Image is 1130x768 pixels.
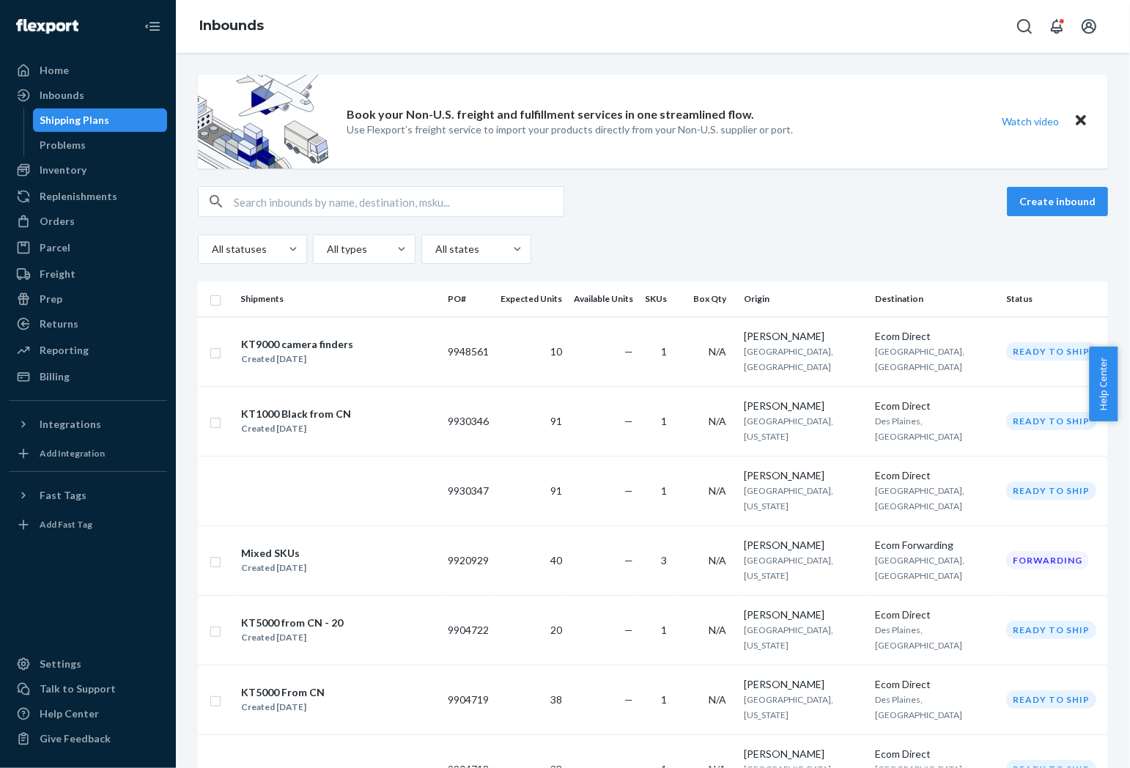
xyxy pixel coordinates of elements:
[16,19,78,34] img: Flexport logo
[869,281,1000,317] th: Destination
[550,624,562,636] span: 20
[9,236,167,259] a: Parcel
[199,18,264,34] a: Inbounds
[40,317,78,331] div: Returns
[9,185,167,208] a: Replenishments
[624,345,633,358] span: —
[679,281,738,317] th: Box Qty
[241,421,351,436] div: Created [DATE]
[744,624,833,651] span: [GEOGRAPHIC_DATA], [US_STATE]
[661,484,667,497] span: 1
[40,189,117,204] div: Replenishments
[241,685,325,700] div: KT5000 From CN
[442,386,495,456] td: 9930346
[744,555,833,581] span: [GEOGRAPHIC_DATA], [US_STATE]
[241,407,351,421] div: KT1000 Black from CN
[624,484,633,497] span: —
[40,113,110,128] div: Shipping Plans
[241,630,343,645] div: Created [DATE]
[40,447,105,459] div: Add Integration
[40,369,70,384] div: Billing
[875,677,994,692] div: Ecom Direct
[550,345,562,358] span: 10
[1000,281,1108,317] th: Status
[1006,690,1096,709] div: Ready to ship
[347,122,793,137] p: Use Flexport’s freight service to import your products directly from your Non-U.S. supplier or port.
[1006,342,1096,361] div: Ready to ship
[40,657,81,671] div: Settings
[40,488,86,503] div: Fast Tags
[744,485,833,512] span: [GEOGRAPHIC_DATA], [US_STATE]
[624,693,633,706] span: —
[442,317,495,386] td: 9948561
[434,242,435,256] input: All states
[661,415,667,427] span: 1
[1006,621,1096,639] div: Ready to ship
[40,731,111,746] div: Give Feedback
[40,240,70,255] div: Parcel
[241,616,343,630] div: KT5000 from CN - 20
[241,700,325,715] div: Created [DATE]
[9,158,167,182] a: Inventory
[744,608,863,622] div: [PERSON_NAME]
[875,747,994,761] div: Ecom Direct
[241,337,353,352] div: KT9000 camera finders
[234,187,564,216] input: Search inbounds by name, destination, msku...
[1074,12,1104,41] button: Open account menu
[744,329,863,344] div: [PERSON_NAME]
[875,624,962,651] span: Des Plaines, [GEOGRAPHIC_DATA]
[875,468,994,483] div: Ecom Direct
[738,281,869,317] th: Origin
[744,538,863,553] div: [PERSON_NAME]
[744,468,863,483] div: [PERSON_NAME]
[442,281,495,317] th: PO#
[40,682,116,696] div: Talk to Support
[188,5,276,48] ol: breadcrumbs
[40,343,89,358] div: Reporting
[9,262,167,286] a: Freight
[9,365,167,388] a: Billing
[9,727,167,750] button: Give Feedback
[9,702,167,725] a: Help Center
[624,415,633,427] span: —
[875,329,994,344] div: Ecom Direct
[744,399,863,413] div: [PERSON_NAME]
[442,525,495,595] td: 9920929
[744,416,833,442] span: [GEOGRAPHIC_DATA], [US_STATE]
[9,339,167,362] a: Reporting
[709,554,726,566] span: N/A
[992,111,1068,132] button: Watch video
[40,138,86,152] div: Problems
[442,595,495,665] td: 9904722
[875,399,994,413] div: Ecom Direct
[550,484,562,497] span: 91
[1071,111,1090,132] button: Close
[40,267,75,281] div: Freight
[40,518,92,531] div: Add Fast Tag
[744,747,863,761] div: [PERSON_NAME]
[1007,187,1108,216] button: Create inbound
[210,242,212,256] input: All statuses
[639,281,679,317] th: SKUs
[325,242,327,256] input: All types
[709,693,726,706] span: N/A
[40,214,75,229] div: Orders
[40,706,99,721] div: Help Center
[40,417,101,432] div: Integrations
[624,624,633,636] span: —
[709,624,726,636] span: N/A
[241,352,353,366] div: Created [DATE]
[709,345,726,358] span: N/A
[9,312,167,336] a: Returns
[9,210,167,233] a: Orders
[9,442,167,465] a: Add Integration
[235,281,442,317] th: Shipments
[1089,347,1118,421] button: Help Center
[875,416,962,442] span: Des Plaines, [GEOGRAPHIC_DATA]
[550,693,562,706] span: 38
[9,652,167,676] a: Settings
[9,513,167,536] a: Add Fast Tag
[709,484,726,497] span: N/A
[33,108,168,132] a: Shipping Plans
